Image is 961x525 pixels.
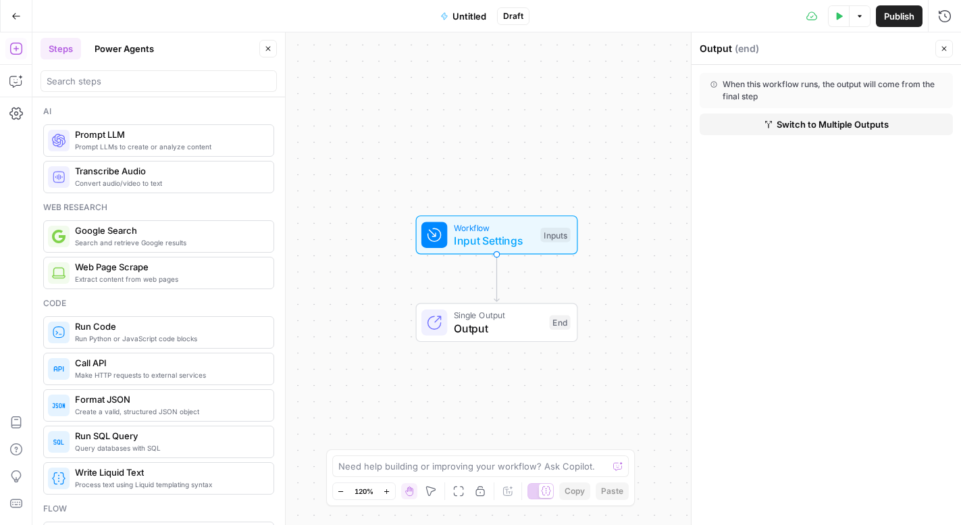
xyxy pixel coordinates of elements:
[503,10,523,22] span: Draft
[43,297,274,309] div: Code
[75,178,263,189] span: Convert audio/video to text
[43,105,274,118] div: Ai
[75,224,263,237] span: Google Search
[371,303,623,343] div: Single OutputOutputEnd
[75,333,263,344] span: Run Python or JavaScript code blocks
[355,486,373,497] span: 120%
[454,232,534,249] span: Input Settings
[75,393,263,406] span: Format JSON
[47,74,271,88] input: Search steps
[75,356,263,370] span: Call API
[75,260,263,274] span: Web Page Scrape
[565,485,585,497] span: Copy
[75,406,263,417] span: Create a valid, structured JSON object
[735,42,759,55] span: ( end )
[75,320,263,333] span: Run Code
[75,164,263,178] span: Transcribe Audio
[710,78,942,103] div: When this workflow runs, the output will come from the final step
[75,237,263,248] span: Search and retrieve Google results
[43,503,274,515] div: Flow
[777,118,889,131] span: Switch to Multiple Outputs
[700,42,931,55] div: Output
[601,485,623,497] span: Paste
[700,114,953,135] button: Switch to Multiple Outputs
[371,216,623,255] div: WorkflowInput SettingsInputs
[432,5,494,27] button: Untitled
[452,9,486,23] span: Untitled
[75,274,263,284] span: Extract content from web pages
[75,479,263,490] span: Process text using Liquid templating syntax
[596,482,629,500] button: Paste
[75,141,263,152] span: Prompt LLMs to create or analyze content
[43,201,274,214] div: Web research
[559,482,590,500] button: Copy
[86,38,162,59] button: Power Agents
[454,320,543,336] span: Output
[75,370,263,380] span: Make HTTP requests to external services
[75,429,263,443] span: Run SQL Query
[454,221,534,234] span: Workflow
[75,466,263,479] span: Write Liquid Text
[75,443,263,453] span: Query databases with SQL
[876,5,923,27] button: Publish
[494,255,499,302] g: Edge from start to end
[550,316,571,330] div: End
[540,228,570,243] div: Inputs
[75,128,263,141] span: Prompt LLM
[41,38,81,59] button: Steps
[884,9,914,23] span: Publish
[454,309,543,322] span: Single Output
